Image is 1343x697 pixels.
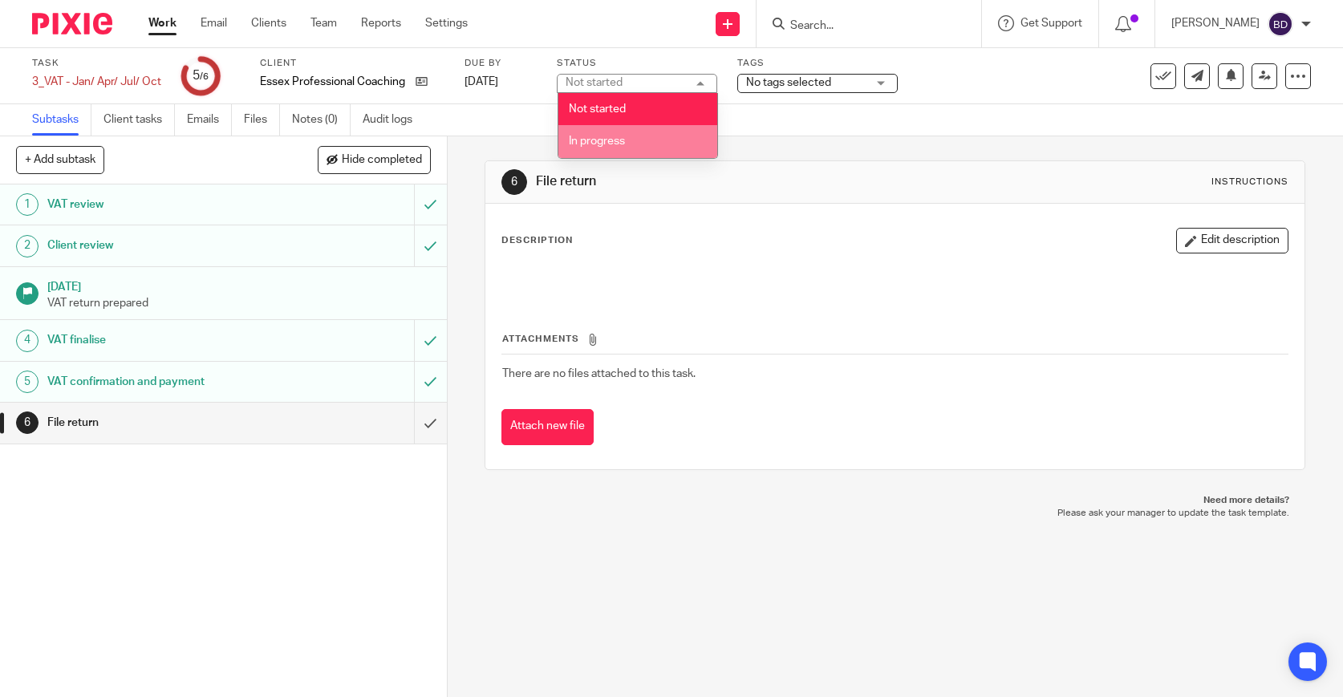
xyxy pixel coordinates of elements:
div: 2 [16,235,39,257]
span: Not started [569,103,626,115]
button: Hide completed [318,146,431,173]
p: Description [501,234,573,247]
a: Team [310,15,337,31]
input: Search [789,19,933,34]
a: Client tasks [103,104,175,136]
span: No tags selected [746,77,831,88]
h1: File return [47,411,282,435]
h1: Client review [47,233,282,257]
div: 5 [16,371,39,393]
p: VAT return prepared [47,295,431,311]
label: Tags [737,57,898,70]
h1: [DATE] [47,275,431,295]
span: [DATE] [465,76,498,87]
small: /6 [200,72,209,81]
img: svg%3E [1268,11,1293,37]
div: 4 [16,330,39,352]
p: Essex Professional Coaching Ltd [260,74,408,90]
span: Hide completed [342,154,422,167]
h1: VAT finalise [47,328,282,352]
span: Attachments [502,334,579,343]
div: Instructions [1211,176,1288,188]
p: [PERSON_NAME] [1171,15,1260,31]
img: Pixie [32,13,112,34]
button: + Add subtask [16,146,104,173]
a: Settings [425,15,468,31]
div: 1 [16,193,39,216]
a: Subtasks [32,104,91,136]
span: In progress [569,136,625,147]
label: Due by [465,57,537,70]
a: Email [201,15,227,31]
p: Please ask your manager to update the task template. [501,507,1289,520]
h1: VAT review [47,192,282,217]
div: 3_VAT - Jan/ Apr/ Jul/ Oct [32,74,161,90]
p: Need more details? [501,494,1289,507]
a: Notes (0) [292,104,351,136]
a: Work [148,15,176,31]
a: Audit logs [363,104,424,136]
h1: File return [536,173,930,190]
button: Attach new file [501,409,594,445]
div: Not started [566,77,623,88]
a: Clients [251,15,286,31]
label: Status [557,57,717,70]
label: Task [32,57,161,70]
span: Get Support [1020,18,1082,29]
a: Emails [187,104,232,136]
a: Reports [361,15,401,31]
div: 6 [501,169,527,195]
span: There are no files attached to this task. [502,368,696,379]
button: Edit description [1176,228,1288,253]
div: 5 [193,67,209,85]
a: Files [244,104,280,136]
div: 6 [16,411,39,434]
h1: VAT confirmation and payment [47,370,282,394]
label: Client [260,57,444,70]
